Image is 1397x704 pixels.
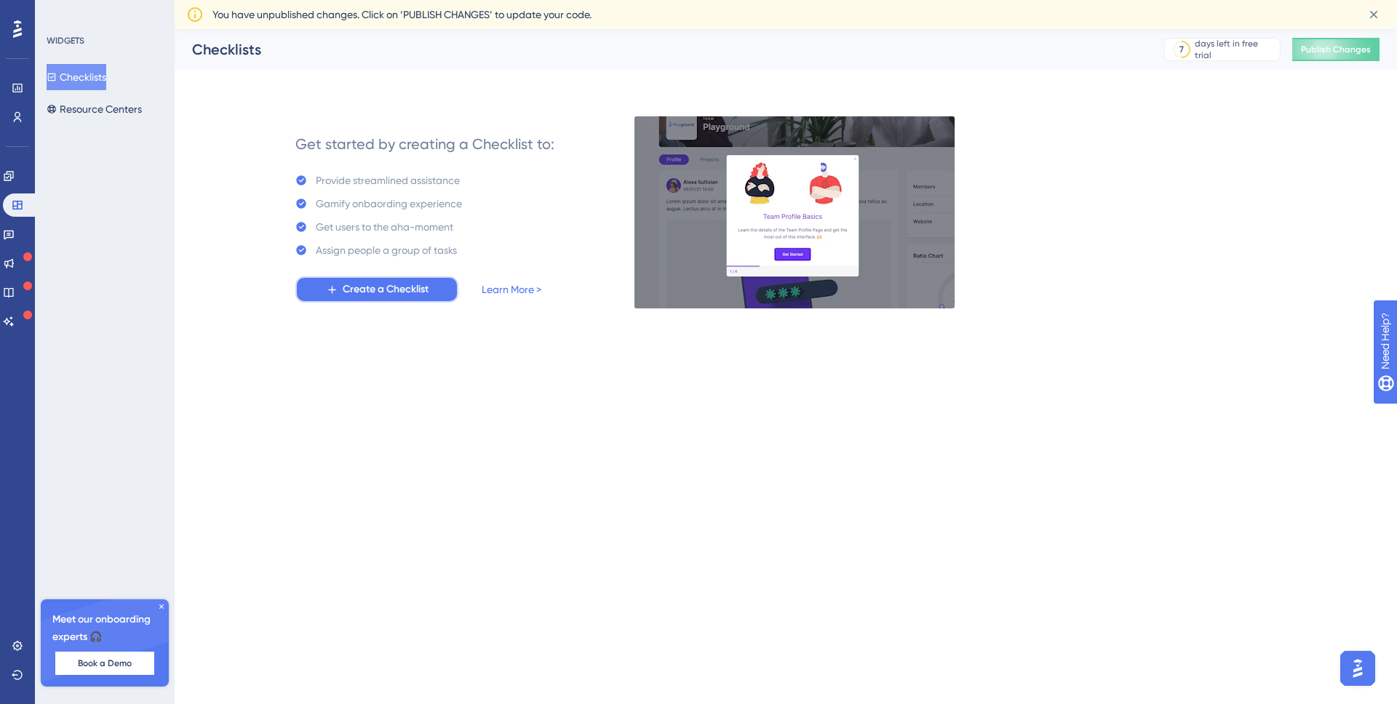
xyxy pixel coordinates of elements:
div: Provide streamlined assistance [316,172,460,189]
div: Gamify onbaording experience [316,195,462,212]
span: Book a Demo [78,657,132,669]
button: Book a Demo [55,652,154,675]
div: Checklists [192,39,1128,60]
span: Create a Checklist [343,281,429,298]
div: WIDGETS [47,35,84,47]
div: Get started by creating a Checklist to: [295,134,554,154]
div: Get users to the aha-moment [316,218,453,236]
span: You have unpublished changes. Click on ‘PUBLISH CHANGES’ to update your code. [212,6,592,23]
div: 7 [1179,44,1184,55]
div: Assign people a group of tasks [316,241,457,259]
span: Need Help? [34,4,91,21]
button: Checklists [47,64,106,90]
div: days left in free trial [1195,38,1275,61]
button: Publish Changes [1292,38,1380,61]
button: Create a Checklist [295,276,458,303]
button: Resource Centers [47,96,142,122]
a: Learn More > [482,281,541,298]
img: e28e67207451d1beac2d0b01ddd05b56.gif [634,116,955,309]
iframe: UserGuiding AI Assistant Launcher [1336,647,1380,690]
span: Meet our onboarding experts 🎧 [52,611,157,646]
span: Publish Changes [1301,44,1371,55]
